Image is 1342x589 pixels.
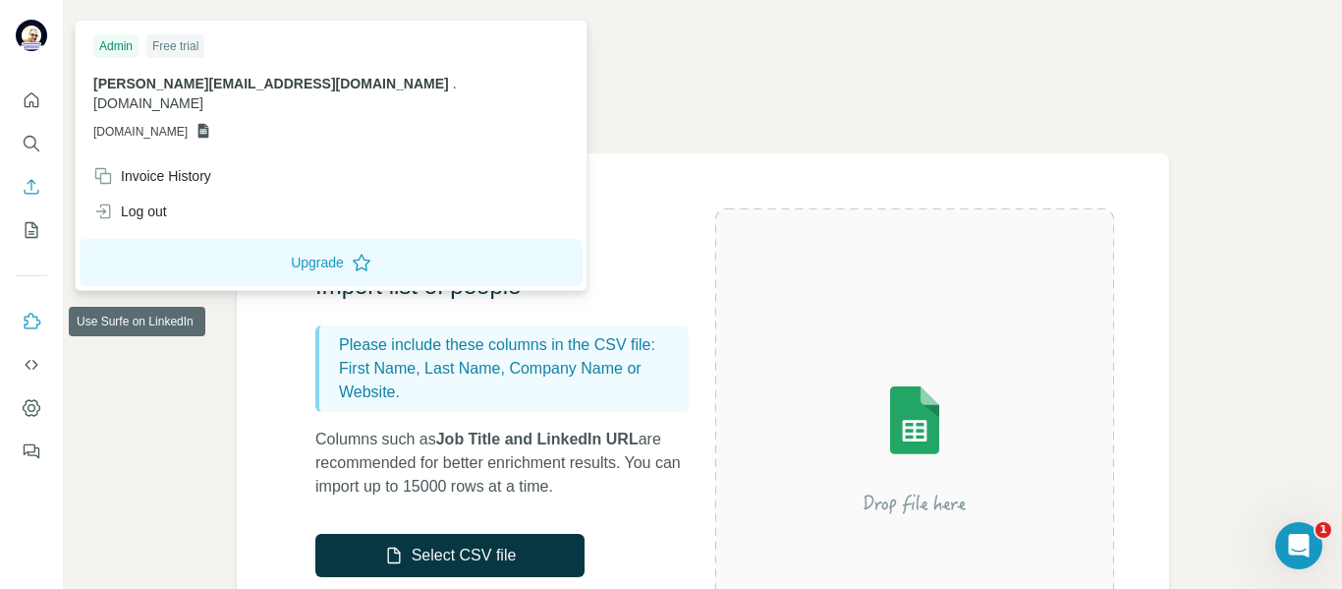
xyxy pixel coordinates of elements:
button: Search [16,126,47,161]
button: My lists [16,212,47,248]
p: Please include these columns in the CSV file: [339,333,681,357]
span: 1 [1315,522,1331,538]
button: Dashboard [16,390,47,426]
div: Log out [93,202,167,221]
p: Columns such as are recommended for better enrichment results. You can import up to 15000 rows at... [315,428,708,499]
button: Use Surfe API [16,347,47,383]
span: [DOMAIN_NAME] [93,95,203,111]
button: Feedback [16,434,47,469]
button: Select CSV file [315,534,585,577]
span: . [453,76,457,91]
div: Invoice History [93,166,211,186]
div: Free trial [146,34,204,58]
button: Quick start [16,83,47,118]
button: Upgrade [80,239,583,286]
p: First Name, Last Name, Company Name or Website. [339,357,681,404]
span: [DOMAIN_NAME] [93,123,188,141]
img: Avatar [16,20,47,51]
button: Enrich CSV [16,169,47,205]
iframe: Intercom live chat [1275,522,1322,569]
div: Admin [93,34,139,58]
img: Surfe Illustration - Drop file here or select below [738,330,1091,566]
button: Use Surfe on LinkedIn [16,304,47,339]
span: Job Title and LinkedIn URL [436,431,639,447]
span: [PERSON_NAME][EMAIL_ADDRESS][DOMAIN_NAME] [93,76,449,91]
